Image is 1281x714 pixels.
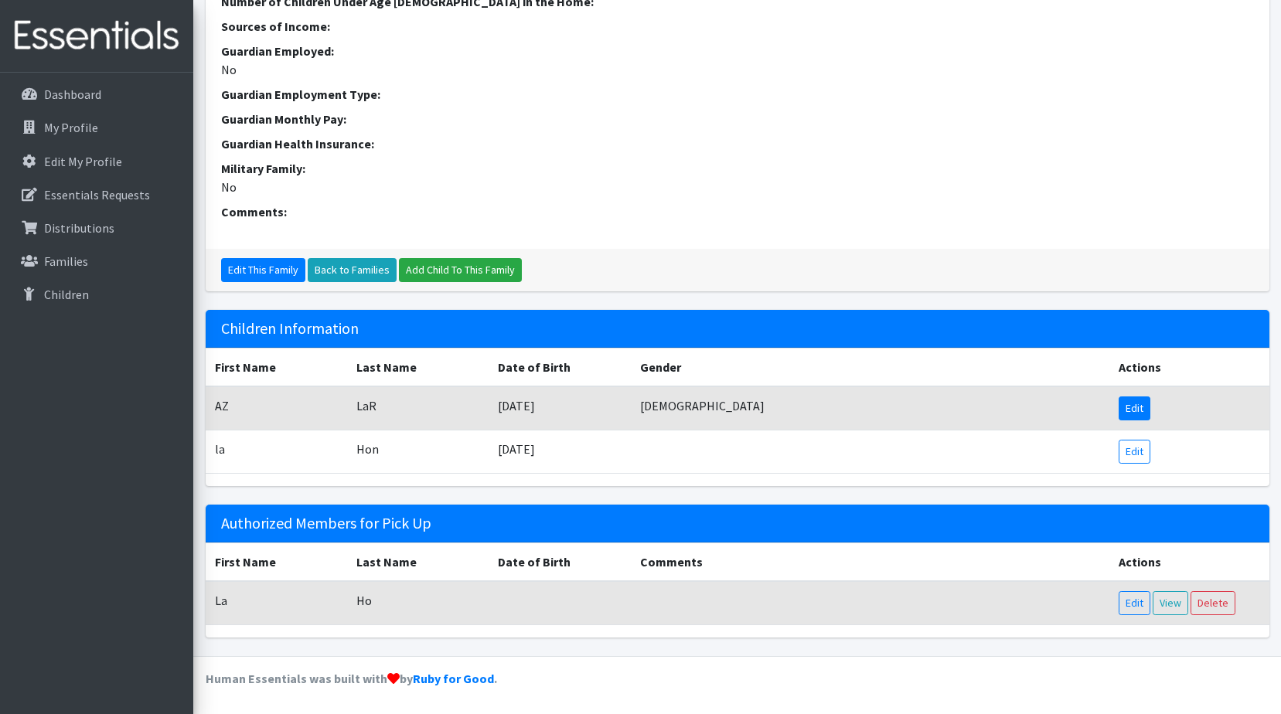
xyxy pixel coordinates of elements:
td: la [206,430,347,473]
a: Distributions [6,212,187,243]
th: Date of Birth [489,348,630,386]
td: Ho [347,581,489,625]
dd: No [221,178,1254,196]
td: [DEMOGRAPHIC_DATA] [631,386,1109,430]
th: Last Name [347,348,489,386]
dt: Guardian Employment Type: [221,85,1254,104]
strong: Human Essentials was built with by . [206,671,497,686]
dt: Guardian Health Insurance: [221,134,1254,153]
th: Last Name [347,542,489,581]
a: Edit This Family [221,258,305,282]
td: [DATE] [489,430,630,473]
dd: No [221,60,1254,79]
th: First Name [206,542,347,581]
dt: Guardian Monthly Pay: [221,110,1254,128]
a: Families [6,246,187,277]
p: My Profile [44,120,98,135]
p: Distributions [44,220,114,236]
p: Edit My Profile [44,154,122,169]
th: Actions [1109,348,1269,386]
a: Ruby for Good [413,671,494,686]
td: Hon [347,430,489,473]
a: Children [6,279,187,310]
td: AZ [206,386,347,430]
a: Back to Families [308,258,397,282]
td: La [206,581,347,625]
p: Children [44,287,89,302]
dt: Sources of Income: [221,17,1254,36]
a: View [1153,591,1188,615]
dt: Military Family: [221,159,1254,178]
a: Dashboard [6,79,187,110]
a: Essentials Requests [6,179,187,210]
a: Edit [1119,396,1150,420]
dt: Comments: [221,202,1254,221]
td: LaR [347,386,489,430]
p: Essentials Requests [44,187,150,202]
h5: Children Information [206,310,1269,348]
p: Families [44,253,88,269]
th: Actions [1109,542,1269,581]
a: Add Child To This Family [399,258,522,282]
td: [DATE] [489,386,630,430]
th: First Name [206,348,347,386]
th: Date of Birth [489,542,630,581]
h5: Authorized Members for Pick Up [206,505,1269,542]
a: Edit My Profile [6,146,187,177]
a: Edit [1119,591,1150,615]
dt: Guardian Employed: [221,42,1254,60]
th: Gender [631,348,1109,386]
a: Delete [1191,591,1235,615]
p: Dashboard [44,87,101,102]
th: Comments [631,542,1109,581]
a: My Profile [6,112,187,143]
a: Edit [1119,440,1150,464]
img: HumanEssentials [6,10,187,62]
